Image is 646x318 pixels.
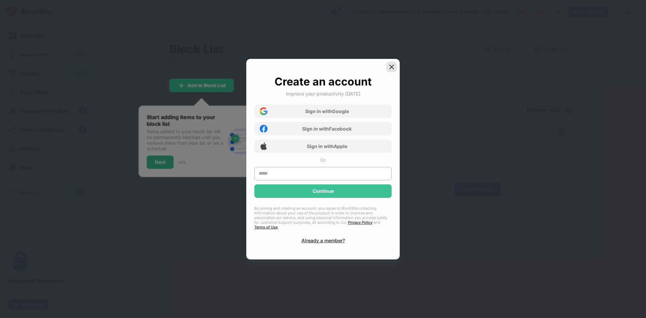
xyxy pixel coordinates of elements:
[305,108,349,114] div: Sign in with Google
[260,125,267,133] img: facebook-icon.png
[301,238,345,243] div: Already a member?
[348,220,372,225] a: Privacy Policy
[254,206,392,229] div: By joining and creating an account, you agree to BlockSite collecting information about your use ...
[254,225,278,229] a: Terms of Use
[302,126,352,132] div: Sign in with Facebook
[286,91,360,97] div: Improve your productivity [DATE]
[260,107,267,115] img: google-icon.png
[260,142,267,150] img: apple-icon.png
[275,75,372,88] div: Create an account
[320,157,326,163] div: Or
[307,143,347,149] div: Sign in with Apple
[313,188,334,194] div: Continue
